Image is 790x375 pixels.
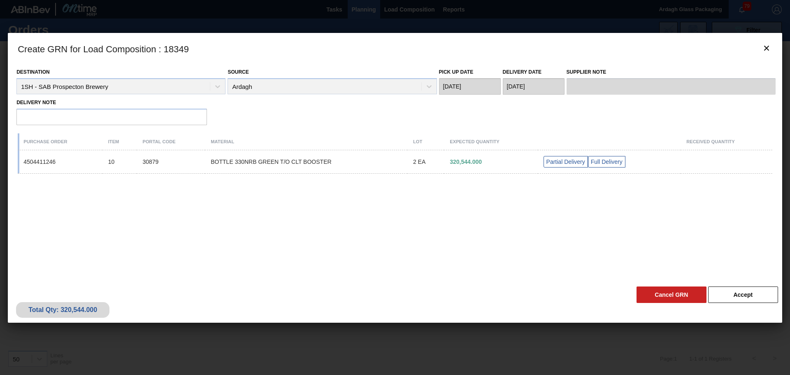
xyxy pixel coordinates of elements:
[8,33,782,64] h3: Create GRN for Load Composition : 18349
[503,69,541,75] label: Delivery Date
[18,150,102,173] td: 4504411246
[544,156,588,168] div: Partial Delivery
[407,150,444,173] td: 2 EA
[567,66,776,78] label: Supplier Note
[444,150,537,173] td: 320,544.000
[637,286,706,303] button: Cancel GRN
[137,133,205,150] td: Portal code
[137,150,205,173] td: 30879
[708,286,778,303] button: Accept
[18,133,102,150] td: Purchase order
[22,306,103,314] div: Total Qty: 320,544.000
[16,69,49,75] label: Destination
[439,78,501,95] input: mm/dd/yyyy
[228,69,249,75] label: Source
[205,133,407,150] td: Material
[16,97,207,109] label: Delivery Note
[439,69,474,75] label: Pick up Date
[444,133,537,150] td: Expected Quantity
[102,150,137,173] td: 10
[588,156,625,168] div: Full Delivery
[205,150,407,173] td: Bottle 330NRB Green T/O CLT Booster
[503,78,565,95] input: mm/dd/yyyy
[102,133,137,150] td: Item
[681,133,772,150] td: Received Quantity
[407,133,444,150] td: Lot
